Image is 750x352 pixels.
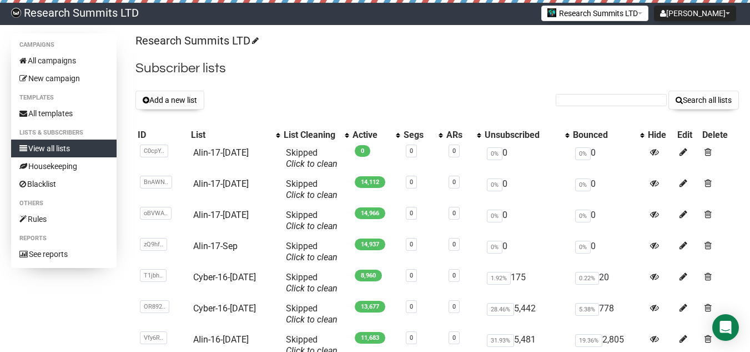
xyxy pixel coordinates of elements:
td: 20 [571,267,646,299]
span: Skipped [286,179,338,200]
span: 31.93% [487,334,514,347]
td: 0 [571,143,646,174]
a: 0 [410,179,413,186]
a: All campaigns [11,52,117,70]
td: 0 [482,205,571,236]
button: [PERSON_NAME] [654,6,736,21]
th: ARs: No sort applied, activate to apply an ascending sort [444,127,482,143]
a: AIin-16-[DATE] [193,334,249,345]
a: 0 [410,272,413,279]
th: Segs: No sort applied, activate to apply an ascending sort [401,127,445,143]
div: ID [138,130,187,141]
span: 1.92% [487,272,511,285]
li: Campaigns [11,38,117,52]
li: Others [11,197,117,210]
a: 0 [452,334,456,341]
div: Unsubscribed [485,130,560,141]
a: 0 [410,147,413,155]
span: 13,677 [355,301,385,313]
td: 5,442 [482,299,571,330]
div: List Cleaning [284,130,339,141]
span: oBVWA.. [140,207,172,220]
a: Alin-17-Sep [193,241,238,251]
a: Rules [11,210,117,228]
td: 778 [571,299,646,330]
span: Skipped [286,272,338,294]
span: T1jbh.. [140,269,167,282]
td: 0 [571,236,646,267]
div: Segs [404,130,434,141]
a: Blacklist [11,175,117,193]
span: 0% [575,179,591,191]
td: 0 [571,174,646,205]
a: 0 [452,179,456,186]
button: Add a new list [135,91,204,110]
td: 0 [482,236,571,267]
th: Delete: No sort applied, sorting is disabled [700,127,739,143]
a: 0 [410,241,413,248]
a: Alin-17-[DATE] [193,179,249,189]
a: 0 [452,272,456,279]
a: Housekeeping [11,157,117,175]
a: New campaign [11,70,117,87]
span: 0% [487,179,502,191]
th: List: No sort applied, activate to apply an ascending sort [189,127,281,143]
span: 0% [575,210,591,222]
span: zQ9hf.. [140,238,167,251]
h2: Subscriber lists [135,58,739,78]
div: Bounced [573,130,635,141]
td: 0 [571,205,646,236]
a: Click to clean [286,190,338,200]
div: List [191,130,270,141]
a: 0 [452,241,456,248]
a: Click to clean [286,221,338,231]
a: 0 [410,303,413,310]
a: Cyber-16-[DATE] [193,303,256,314]
a: 0 [452,303,456,310]
button: Search all lists [668,91,739,110]
span: Skipped [286,241,338,262]
th: Active: No sort applied, activate to apply an ascending sort [350,127,401,143]
th: Edit: No sort applied, sorting is disabled [675,127,700,143]
a: Click to clean [286,158,338,169]
a: View all lists [11,140,117,157]
span: 0% [575,241,591,254]
a: See reports [11,245,117,263]
div: Hide [648,130,673,141]
th: Bounced: No sort applied, activate to apply an ascending sort [571,127,646,143]
span: 14,937 [355,239,385,250]
a: 0 [452,210,456,217]
span: Vfy6R.. [140,331,167,344]
th: List Cleaning: No sort applied, activate to apply an ascending sort [281,127,350,143]
a: All templates [11,105,117,122]
span: C0cpY.. [140,145,168,157]
a: Click to clean [286,283,338,294]
a: 0 [452,147,456,155]
span: 0% [487,210,502,222]
span: 0% [487,147,502,160]
button: Research Summits LTD [541,6,648,21]
span: Skipped [286,210,338,231]
li: Lists & subscribers [11,126,117,140]
span: Skipped [286,303,338,325]
th: Hide: No sort applied, sorting is disabled [646,127,675,143]
a: 0 [410,210,413,217]
span: 0% [575,147,591,160]
span: 28.46% [487,303,514,316]
span: 0% [487,241,502,254]
span: 5.38% [575,303,599,316]
span: Skipped [286,147,338,169]
a: Cyber-16-[DATE] [193,272,256,282]
div: Edit [677,130,698,141]
li: Templates [11,91,117,105]
span: 14,112 [355,176,385,188]
span: BnAWN.. [140,176,172,189]
span: OR892.. [140,300,169,313]
th: ID: No sort applied, sorting is disabled [135,127,189,143]
td: 175 [482,267,571,299]
img: 2.jpg [547,8,556,17]
a: Research Summits LTD [135,34,257,47]
span: 8,960 [355,270,382,281]
span: 11,683 [355,332,385,344]
img: bccbfd5974049ef095ce3c15df0eef5a [11,8,21,18]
